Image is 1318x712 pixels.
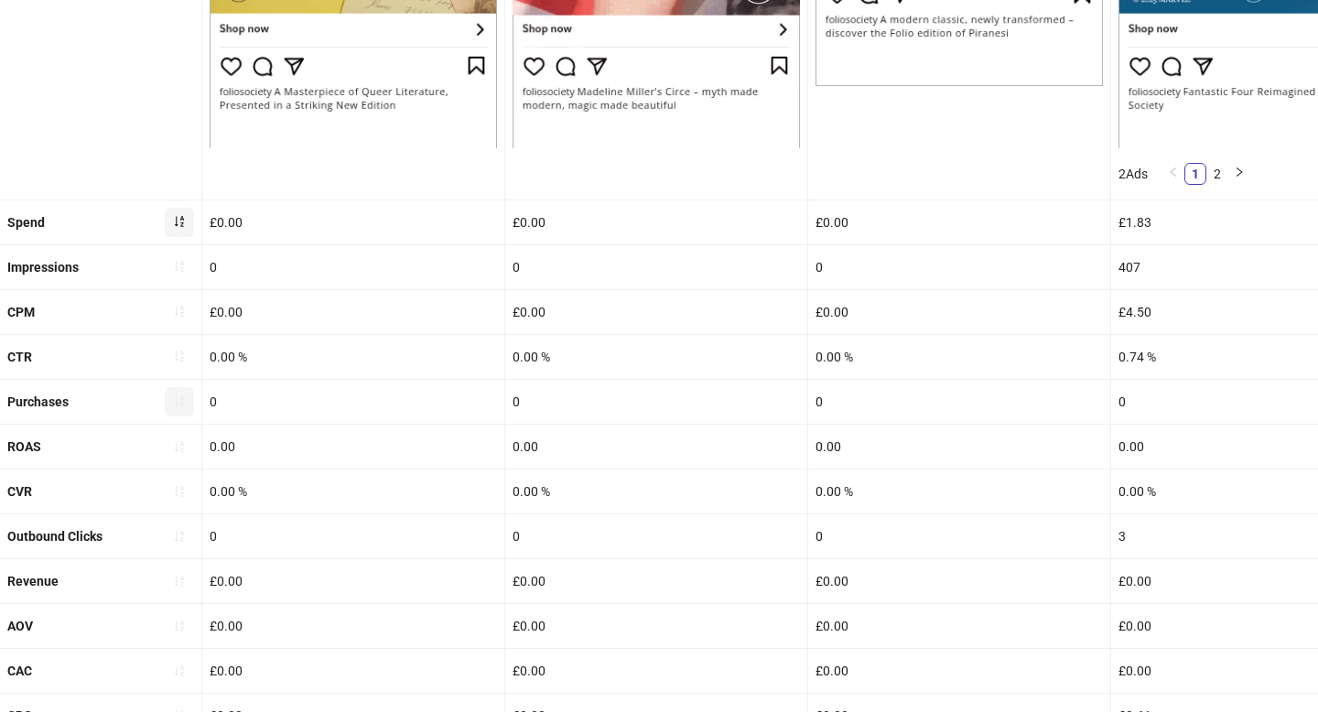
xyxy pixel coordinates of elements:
div: £0.00 [505,290,807,334]
div: 0.00 % [808,469,1110,513]
span: sort-ascending [173,394,186,407]
div: £0.00 [808,290,1110,334]
li: Next Page [1228,163,1250,185]
b: AOV [7,619,33,633]
div: £0.00 [505,559,807,603]
div: 0.00 [202,425,504,469]
div: £0.00 [202,604,504,648]
div: £0.00 [202,290,504,334]
b: CAC [7,663,32,678]
a: 2 [1207,164,1227,184]
b: Purchases [7,394,69,409]
b: Revenue [7,574,59,588]
div: £0.00 [808,559,1110,603]
b: ROAS [7,439,41,454]
div: 0 [505,380,807,424]
div: £0.00 [202,559,504,603]
span: sort-ascending [173,260,186,273]
b: Outbound Clicks [7,529,103,544]
span: sort-ascending [173,664,186,677]
div: 0.00 % [202,335,504,379]
li: 2 [1206,163,1228,185]
div: £0.00 [808,649,1110,693]
div: 0 [202,514,504,558]
div: 0 [505,245,807,289]
a: 1 [1185,164,1205,184]
b: CVR [7,484,32,499]
div: 0 [808,380,1110,424]
div: 0.00 % [808,335,1110,379]
b: CPM [7,305,35,319]
div: 0 [202,245,504,289]
div: £0.00 [202,200,504,244]
b: Impressions [7,260,79,275]
li: Previous Page [1162,163,1184,185]
div: 0 [505,514,807,558]
div: 0.00 % [202,469,504,513]
span: right [1234,167,1245,178]
div: 0.00 % [505,335,807,379]
div: £0.00 [505,604,807,648]
span: 2 Ads [1118,167,1148,181]
div: 0 [808,245,1110,289]
button: left [1162,163,1184,185]
div: 0.00 [808,425,1110,469]
span: sort-ascending [173,575,186,588]
b: Spend [7,215,45,230]
div: 0.00 [505,425,807,469]
b: CTR [7,350,32,364]
button: right [1228,163,1250,185]
span: sort-ascending [173,305,186,318]
div: 0 [202,380,504,424]
span: left [1168,167,1179,178]
div: 0.00 % [505,469,807,513]
span: sort-ascending [173,530,186,543]
span: sort-ascending [173,350,186,362]
div: £0.00 [505,200,807,244]
span: sort-ascending [173,485,186,498]
div: £0.00 [808,604,1110,648]
div: 0 [808,514,1110,558]
div: £0.00 [808,200,1110,244]
div: £0.00 [202,649,504,693]
li: 1 [1184,163,1206,185]
span: sort-ascending [173,215,186,228]
div: £0.00 [505,649,807,693]
span: sort-ascending [173,620,186,632]
span: sort-ascending [173,440,186,453]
